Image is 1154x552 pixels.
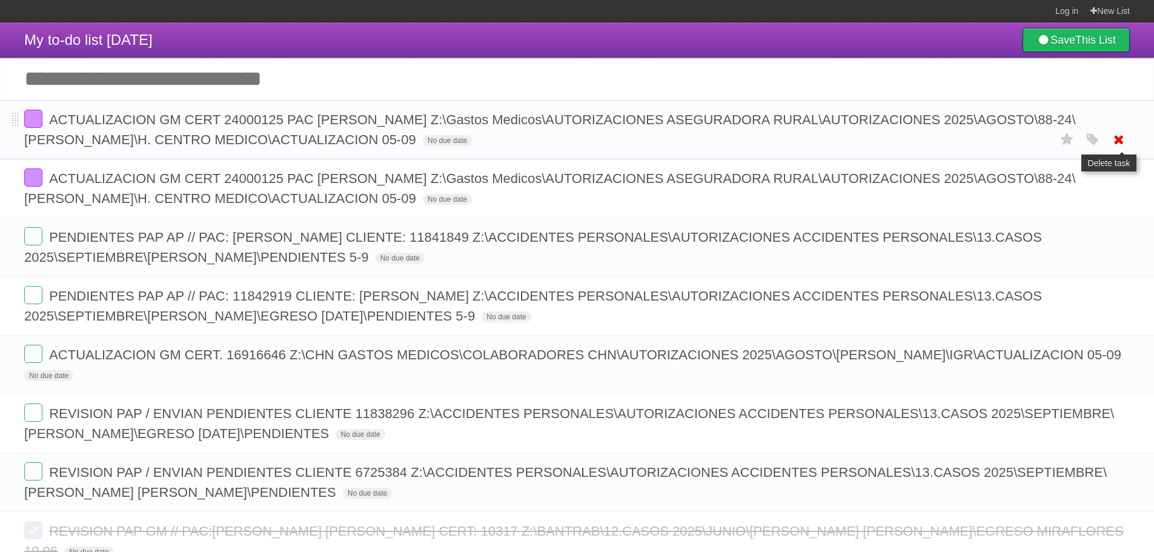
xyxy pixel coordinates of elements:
[24,112,1076,147] span: ACTUALIZACION GM CERT 24000125 PAC [PERSON_NAME] Z:\Gastos Medicos\AUTORIZACIONES ASEGURADORA RUR...
[1023,28,1130,52] a: SaveThis List
[24,345,42,363] label: Done
[24,462,42,481] label: Done
[423,194,472,205] span: No due date
[24,171,1076,206] span: ACTUALIZACION GM CERT 24000125 PAC [PERSON_NAME] Z:\Gastos Medicos\AUTORIZACIONES ASEGURADORA RUR...
[24,286,42,304] label: Done
[376,253,425,264] span: No due date
[24,110,42,128] label: Done
[24,288,1042,324] span: PENDIENTES PAP AP // PAC: 11842919 CLIENTE: [PERSON_NAME] Z:\ACCIDENTES PERSONALES\AUTORIZACIONES...
[336,429,385,440] span: No due date
[24,32,153,48] span: My to-do list [DATE]
[1075,34,1116,46] b: This List
[49,347,1124,362] span: ACTUALIZACION GM CERT. 16916646 Z:\CHN GASTOS MEDICOS\COLABORADORES CHN\AUTORIZACIONES 2025\AGOST...
[24,521,42,539] label: Done
[343,488,392,499] span: No due date
[423,135,472,146] span: No due date
[24,404,42,422] label: Done
[482,311,531,322] span: No due date
[24,465,1107,500] span: REVISION PAP / ENVIAN PENDIENTES CLIENTE 6725384 Z:\ACCIDENTES PERSONALES\AUTORIZACIONES ACCIDENT...
[24,227,42,245] label: Done
[24,230,1042,265] span: PENDIENTES PAP AP // PAC: [PERSON_NAME] CLIENTE: 11841849 Z:\ACCIDENTES PERSONALES\AUTORIZACIONES...
[24,406,1114,441] span: REVISION PAP / ENVIAN PENDIENTES CLIENTE 11838296 Z:\ACCIDENTES PERSONALES\AUTORIZACIONES ACCIDEN...
[24,168,42,187] label: Done
[1056,130,1079,150] label: Star task
[24,370,73,381] span: No due date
